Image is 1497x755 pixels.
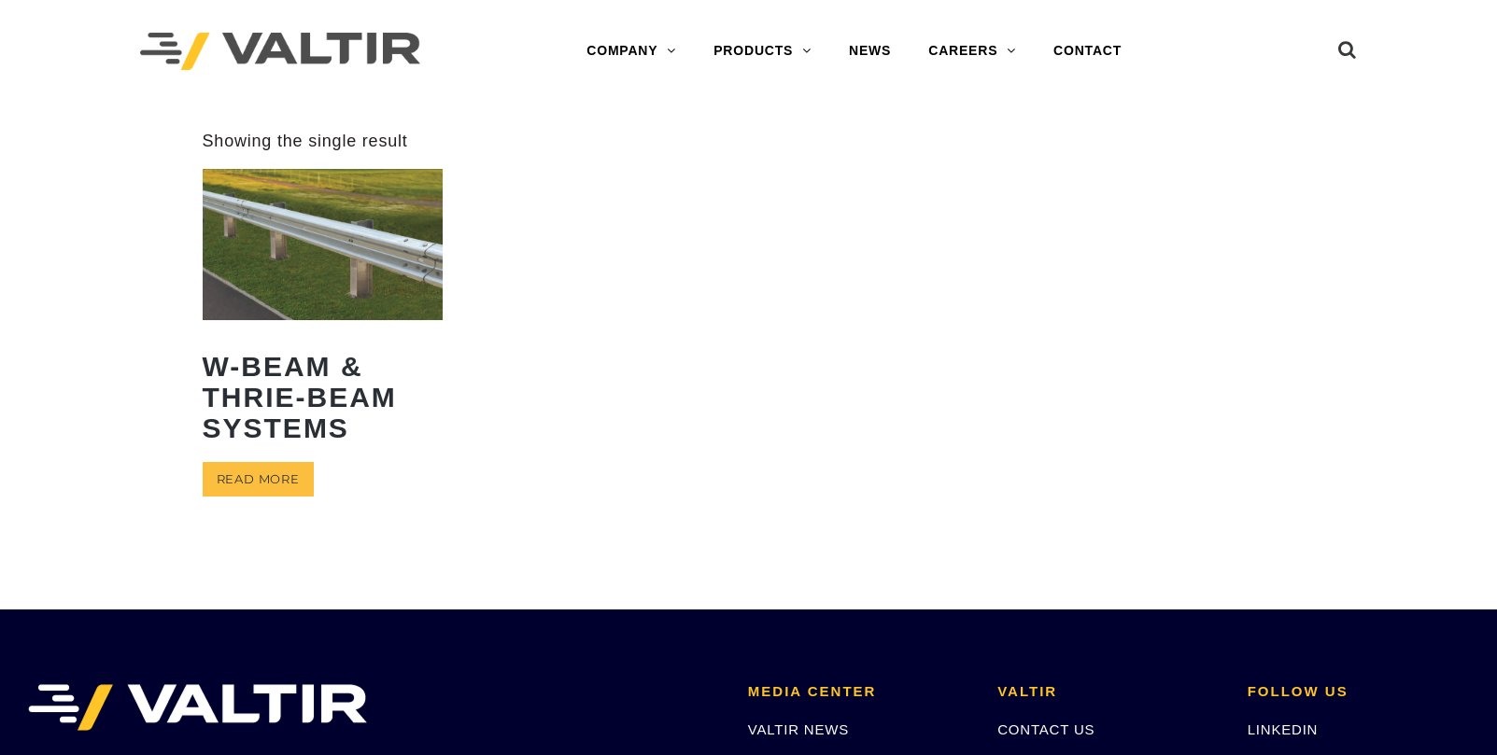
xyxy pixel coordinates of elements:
a: CONTACT US [997,721,1095,737]
h2: MEDIA CENTER [748,684,969,700]
a: VALTIR NEWS [748,721,849,737]
a: CONTACT [1035,33,1140,70]
h2: FOLLOW US [1248,684,1469,700]
a: CAREERS [910,33,1035,70]
a: PRODUCTS [695,33,830,70]
a: W-Beam & Thrie-Beam Systems [203,169,444,456]
a: LINKEDIN [1248,721,1319,737]
p: Showing the single result [203,131,408,152]
img: VALTIR [28,684,367,731]
a: Read more about “W-Beam & Thrie-Beam Systems” [203,462,314,496]
a: COMPANY [568,33,695,70]
img: Valtir [140,33,420,71]
a: NEWS [830,33,910,70]
h2: VALTIR [997,684,1219,700]
h2: W-Beam & Thrie-Beam Systems [203,337,444,457]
